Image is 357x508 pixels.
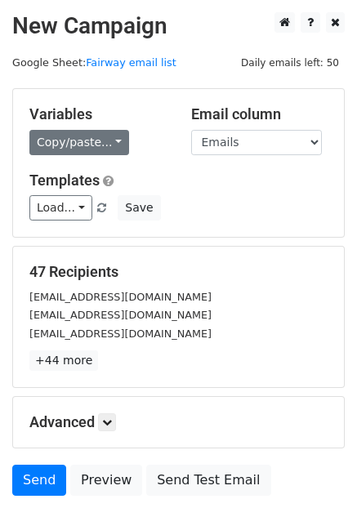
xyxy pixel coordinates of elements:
small: [EMAIL_ADDRESS][DOMAIN_NAME] [29,328,212,340]
small: Google Sheet: [12,56,176,69]
a: Send Test Email [146,465,270,496]
h2: New Campaign [12,12,345,40]
button: Save [118,195,160,221]
h5: Email column [191,105,328,123]
h5: 47 Recipients [29,263,328,281]
a: Copy/paste... [29,130,129,155]
span: Daily emails left: 50 [235,54,345,72]
a: Daily emails left: 50 [235,56,345,69]
small: [EMAIL_ADDRESS][DOMAIN_NAME] [29,309,212,321]
a: Fairway email list [86,56,176,69]
a: Preview [70,465,142,496]
a: Send [12,465,66,496]
iframe: Chat Widget [275,430,357,508]
small: [EMAIL_ADDRESS][DOMAIN_NAME] [29,291,212,303]
a: +44 more [29,350,98,371]
h5: Advanced [29,413,328,431]
a: Load... [29,195,92,221]
a: Templates [29,172,100,189]
h5: Variables [29,105,167,123]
